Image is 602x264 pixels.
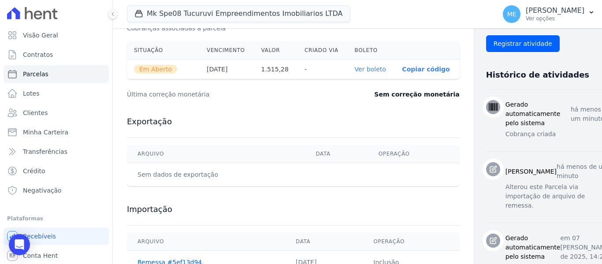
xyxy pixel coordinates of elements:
span: Recebíveis [23,232,56,241]
h3: Importação [127,204,460,215]
span: Em Aberto [134,65,177,74]
th: Data [285,233,363,251]
a: Parcelas [4,65,109,83]
span: Crédito [23,167,45,175]
span: Visão Geral [23,31,58,40]
h3: [PERSON_NAME] [505,167,557,176]
span: Minha Carteira [23,128,68,137]
p: Ver opções [526,15,584,22]
span: Parcelas [23,70,48,78]
span: Lotes [23,89,40,98]
a: Clientes [4,104,109,122]
th: 1.515,28 [254,59,297,79]
th: Criado via [297,41,348,59]
button: Copiar código [402,66,450,73]
dd: Sem correção monetária [374,90,459,99]
span: Negativação [23,186,62,195]
a: Transferências [4,143,109,160]
th: - [297,59,348,79]
a: Recebíveis [4,227,109,245]
th: Operação [363,233,459,251]
dt: Última correção monetária [127,90,323,99]
h3: Exportação [127,116,460,127]
button: ME [PERSON_NAME] Ver opções [496,2,602,26]
th: Vencimento [200,41,254,59]
a: Minha Carteira [4,123,109,141]
td: Sem dados de exportação [127,163,305,186]
th: Valor [254,41,297,59]
h3: Gerado automaticamente pelo sistema [505,100,571,128]
h3: Histórico de atividades [486,70,589,80]
div: Plataformas [7,213,105,224]
a: Negativação [4,182,109,199]
div: Open Intercom Messenger [9,234,30,255]
th: [DATE] [200,59,254,79]
h3: Gerado automaticamente pelo sistema [505,234,561,261]
a: Ver boleto [355,66,386,73]
span: Clientes [23,108,48,117]
th: Operação [368,145,460,163]
input: Registrar atividade [486,35,560,52]
span: Conta Hent [23,251,58,260]
a: Contratos [4,46,109,63]
span: Contratos [23,50,53,59]
span: ME [507,11,517,17]
a: Lotes [4,85,109,102]
span: Transferências [23,147,67,156]
th: Arquivo [127,145,305,163]
a: Visão Geral [4,26,109,44]
th: Data [305,145,368,163]
button: Mk Spe08 Tucuruvi Empreendimentos Imobiliarios LTDA [127,5,350,22]
th: Arquivo [127,233,285,251]
th: Situação [127,41,200,59]
p: [PERSON_NAME] [526,6,584,15]
th: Boleto [348,41,395,59]
a: Crédito [4,162,109,180]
